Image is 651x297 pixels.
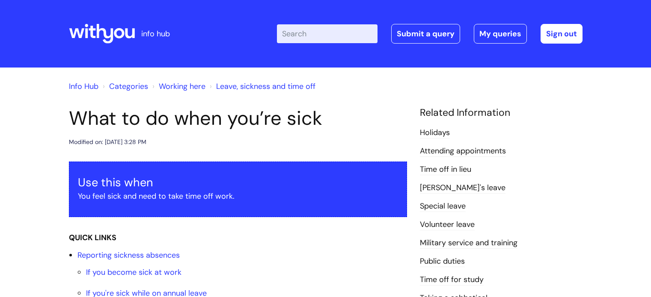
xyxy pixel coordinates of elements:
[69,81,98,91] a: Info Hub
[391,24,460,44] a: Submit a query
[277,24,378,43] input: Search
[420,256,465,267] a: Public duties
[420,182,505,194] a: [PERSON_NAME]'s leave
[216,81,315,91] a: Leave, sickness and time off
[420,127,450,138] a: Holidays
[420,164,471,175] a: Time off in lieu
[420,107,583,119] h4: Related Information
[420,274,484,285] a: Time off for study
[159,81,205,91] a: Working here
[86,267,181,277] a: If you become sick at work
[474,24,527,44] a: My queries
[208,79,315,93] li: Leave, sickness and time off
[101,79,148,93] li: Solution home
[277,24,583,44] div: | -
[541,24,583,44] a: Sign out
[109,81,148,91] a: Categories
[420,146,506,157] a: Attending appointments
[78,176,398,189] h3: Use this when
[78,189,398,203] p: You feel sick and need to take time off work.
[420,201,466,212] a: Special leave
[69,232,116,243] strong: QUICK LINKS
[420,238,517,249] a: Military service and training
[77,250,180,260] a: Reporting sickness absences
[150,79,205,93] li: Working here
[69,107,407,130] h1: What to do when you’re sick
[69,137,146,147] div: Modified on: [DATE] 3:28 PM
[141,27,170,41] p: info hub
[420,219,475,230] a: Volunteer leave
